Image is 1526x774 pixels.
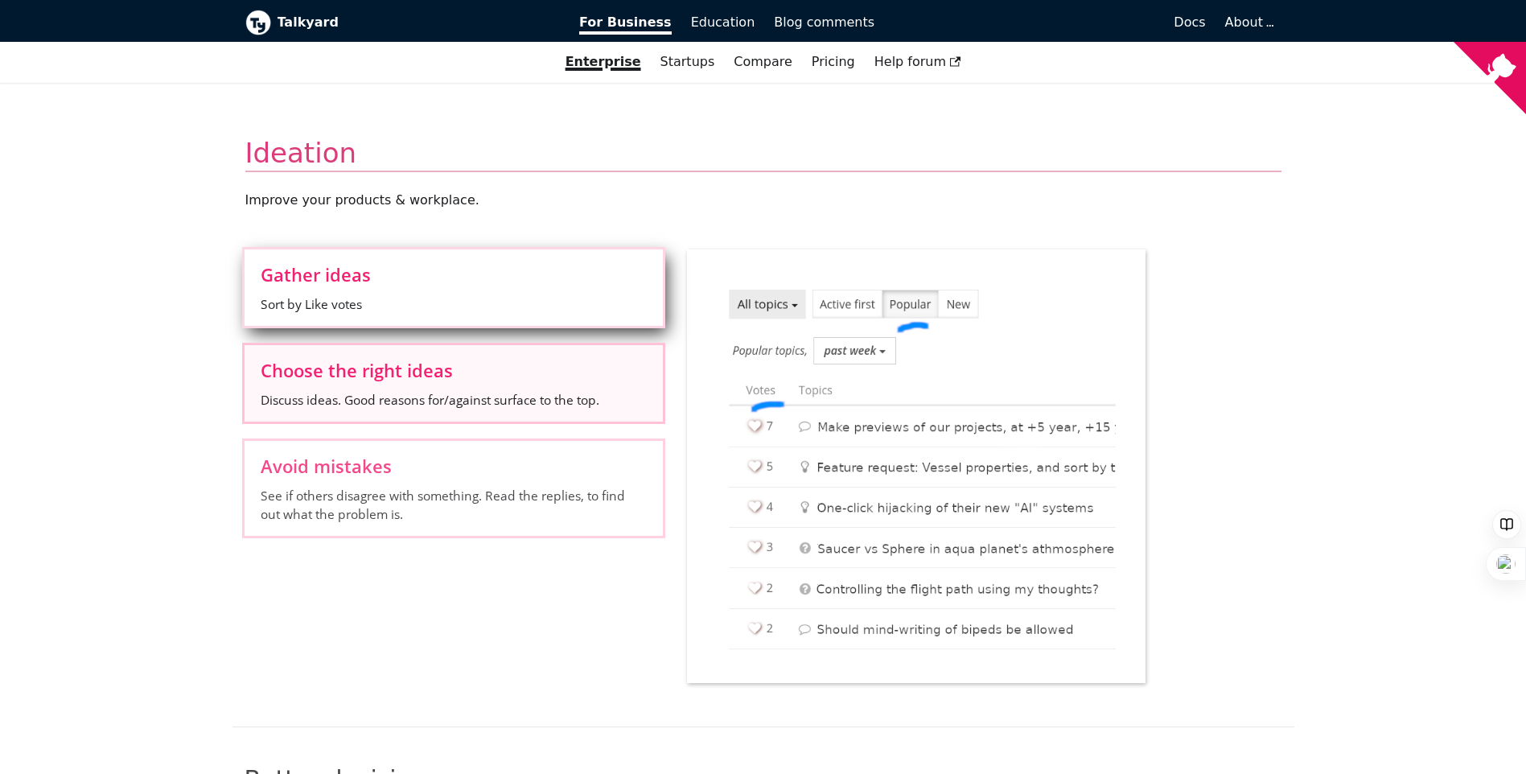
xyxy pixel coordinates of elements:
[691,14,755,30] span: Education
[874,54,961,69] span: Help forum
[570,9,681,36] a: For Business
[278,12,557,33] b: Talkyard
[261,295,647,313] span: Sort by Like votes
[651,48,725,76] a: Startups
[261,391,647,409] span: Discuss ideas. Good reasons for/against surface to the top.
[245,10,271,35] img: Talkyard logo
[261,457,647,475] span: Avoid mistakes
[764,9,884,36] a: Blog comments
[261,266,647,283] span: Gather ideas
[245,10,557,35] a: Talkyard logoTalkyard
[245,191,1281,209] p: Improve your products & workplace .
[865,48,971,76] a: Help forum
[1174,14,1205,30] span: Docs
[687,249,1146,683] img: upvote-ideas--aqua-planet-mind-writing-b0a--blue-marks--dimmed.png
[556,48,651,76] a: Enterprise
[261,361,647,379] span: Choose the right ideas
[579,14,672,35] span: For Business
[774,14,874,30] span: Blog comments
[802,48,865,76] a: Pricing
[734,54,792,69] a: Compare
[884,9,1215,36] a: Docs
[1225,14,1272,30] a: About
[681,9,765,36] a: Education
[261,487,647,523] span: See if others disagree with something. Read the replies, to find out what the problem is.
[245,136,1281,172] h2: Ideation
